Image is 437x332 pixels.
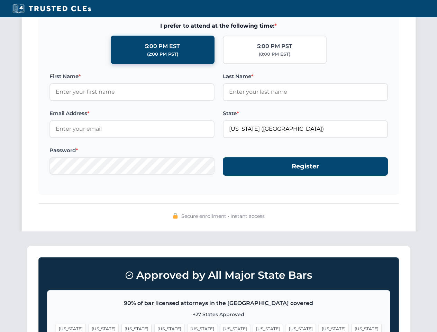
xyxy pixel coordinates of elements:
[49,72,215,81] label: First Name
[49,120,215,138] input: Enter your email
[145,42,180,51] div: 5:00 PM EST
[147,51,178,58] div: (2:00 PM PST)
[49,146,215,155] label: Password
[49,109,215,118] label: Email Address
[47,266,390,285] h3: Approved by All Major State Bars
[56,299,382,308] p: 90% of bar licensed attorneys in the [GEOGRAPHIC_DATA] covered
[223,120,388,138] input: Florida (FL)
[223,157,388,176] button: Register
[56,311,382,318] p: +27 States Approved
[259,51,290,58] div: (8:00 PM EST)
[257,42,292,51] div: 5:00 PM PST
[49,83,215,101] input: Enter your first name
[223,109,388,118] label: State
[49,21,388,30] span: I prefer to attend at the following time:
[223,83,388,101] input: Enter your last name
[10,3,93,14] img: Trusted CLEs
[173,213,178,219] img: 🔒
[223,72,388,81] label: Last Name
[181,212,265,220] span: Secure enrollment • Instant access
